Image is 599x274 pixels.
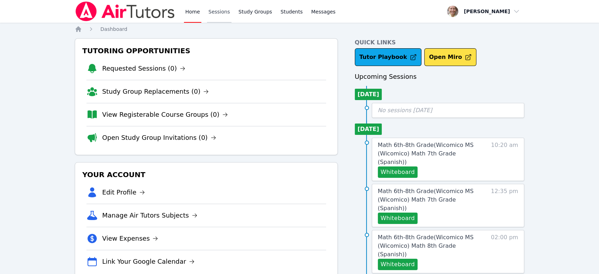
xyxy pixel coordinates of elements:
[355,89,382,100] li: [DATE]
[378,142,474,165] span: Math 6th-8th Grade ( Wicomico MS (Wicomico) Math 7th Grade (Spanish) )
[100,26,127,32] span: Dashboard
[355,72,524,82] h3: Upcoming Sessions
[102,87,209,97] a: Study Group Replacements (0)
[378,166,418,178] button: Whiteboard
[378,233,483,259] a: Math 6th-8th Grade(Wicomico MS (Wicomico) Math 8th Grade (Spanish))
[102,257,195,267] a: Link Your Google Calendar
[81,44,331,57] h3: Tutoring Opportunities
[378,188,474,212] span: Math 6th-8th Grade ( Wicomico MS (Wicomico) Math 7th Grade (Spanish) )
[378,213,418,224] button: Whiteboard
[355,48,422,66] a: Tutor Playbook
[102,64,185,73] a: Requested Sessions (0)
[102,110,228,120] a: View Registerable Course Groups (0)
[355,38,524,47] h4: Quick Links
[100,26,127,33] a: Dashboard
[75,26,524,33] nav: Breadcrumb
[355,124,382,135] li: [DATE]
[491,141,518,178] span: 10:20 am
[378,234,474,258] span: Math 6th-8th Grade ( Wicomico MS (Wicomico) Math 8th Grade (Spanish) )
[102,187,145,197] a: Edit Profile
[102,210,197,220] a: Manage Air Tutors Subjects
[424,48,476,66] button: Open Miro
[378,187,483,213] a: Math 6th-8th Grade(Wicomico MS (Wicomico) Math 7th Grade (Spanish))
[378,107,432,114] span: No sessions [DATE]
[81,168,331,181] h3: Your Account
[311,8,336,15] span: Messages
[378,141,483,166] a: Math 6th-8th Grade(Wicomico MS (Wicomico) Math 7th Grade (Spanish))
[491,233,518,270] span: 02:00 pm
[491,187,518,224] span: 12:35 pm
[75,1,175,21] img: Air Tutors
[378,259,418,270] button: Whiteboard
[102,234,158,243] a: View Expenses
[102,133,216,143] a: Open Study Group Invitations (0)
